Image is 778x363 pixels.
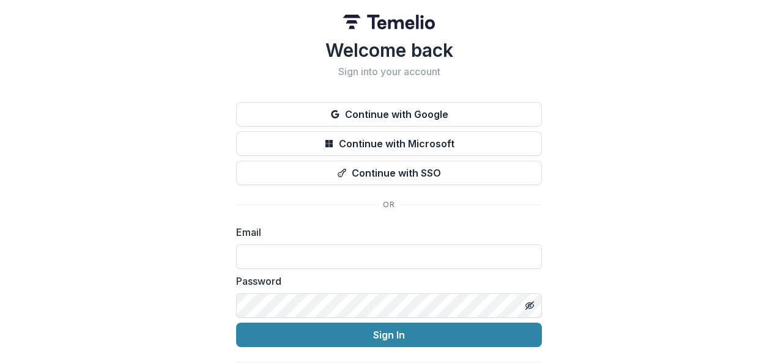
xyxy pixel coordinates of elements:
button: Toggle password visibility [520,296,539,315]
h1: Welcome back [236,39,542,61]
label: Password [236,274,535,288]
button: Continue with Google [236,102,542,127]
button: Sign In [236,323,542,347]
img: Temelio [343,15,435,29]
button: Continue with SSO [236,161,542,185]
button: Continue with Microsoft [236,131,542,156]
label: Email [236,225,535,240]
h2: Sign into your account [236,66,542,78]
